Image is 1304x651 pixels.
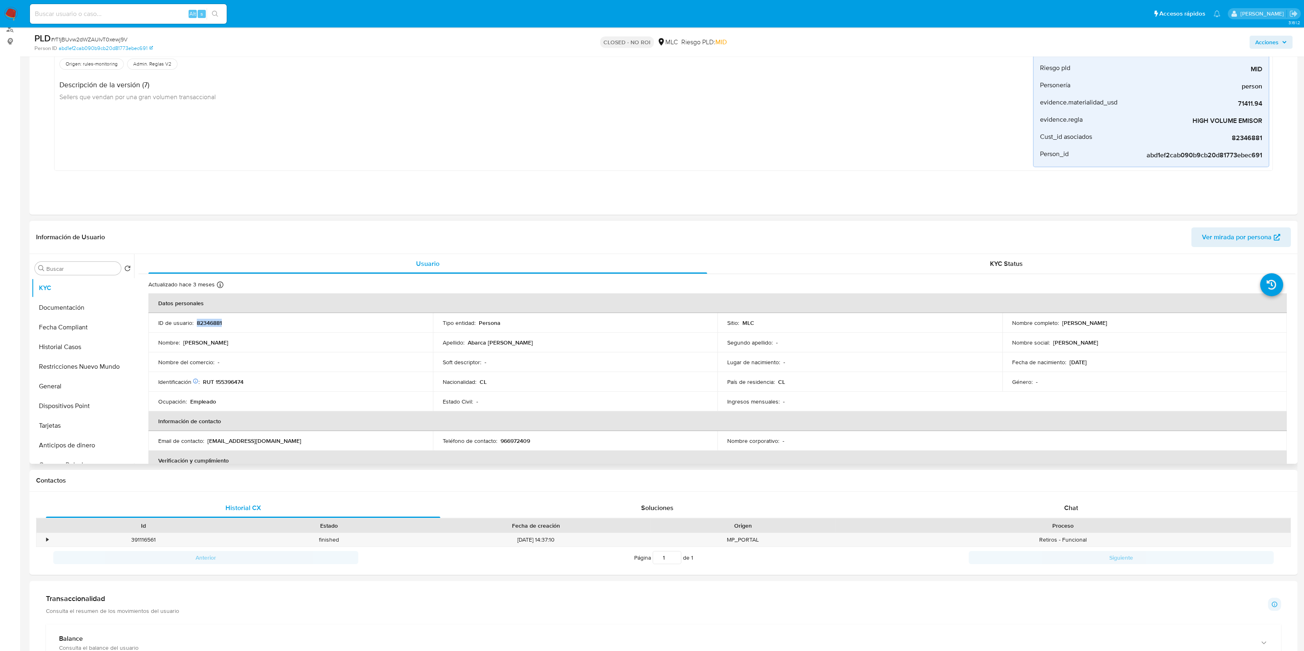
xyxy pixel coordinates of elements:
[1012,358,1066,366] p: Fecha de nacimiento :
[32,337,134,357] button: Historial Casos
[148,293,1287,313] th: Datos personales
[778,378,785,386] p: CL
[158,437,204,445] p: Email de contacto :
[132,61,172,67] span: Admin. Reglas V2
[32,455,134,475] button: Cruces y Relaciones
[727,339,773,346] p: Segundo apellido :
[1070,358,1087,366] p: [DATE]
[443,339,464,346] p: Apellido :
[1288,19,1300,26] span: 3.161.2
[158,398,187,405] p: Ocupación :
[200,10,203,18] span: s
[1213,10,1220,17] a: Notificaciones
[190,398,216,405] p: Empleado
[218,358,219,366] p: -
[158,319,193,327] p: ID de usuario :
[32,377,134,396] button: General
[32,416,134,436] button: Tarjetas
[443,319,476,327] p: Tipo entidad :
[158,339,180,346] p: Nombre :
[1064,503,1078,513] span: Chat
[727,437,779,445] p: Nombre corporativo :
[501,437,530,445] p: 966972409
[969,551,1274,564] button: Siguiente
[158,378,200,386] p: Identificación :
[57,522,230,530] div: Id
[783,398,785,405] p: -
[1191,227,1291,247] button: Ver mirada por persona
[189,10,196,18] span: Alt
[225,503,261,513] span: Historial CX
[468,339,533,346] p: Abarca [PERSON_NAME]
[1036,378,1038,386] p: -
[59,92,216,101] span: Sellers que vendan por una gran volumen transaccional
[1159,9,1205,18] span: Accesos rápidos
[51,35,127,43] span: # rT1jBUvw2dWZAUlvT0xewj9V
[727,319,739,327] p: Sitio :
[443,398,473,405] p: Estado Civil :
[1012,339,1050,346] p: Nombre social :
[421,533,650,547] div: [DATE] 14:37:10
[203,378,244,386] p: RUT 155396474
[1012,319,1059,327] p: Nombre completo :
[480,378,487,386] p: CL
[783,358,785,366] p: -
[416,259,439,268] span: Usuario
[183,339,228,346] p: [PERSON_NAME]
[1012,378,1033,386] p: Género :
[36,476,1291,485] h1: Contactos
[124,265,131,274] button: Volver al orden por defecto
[207,437,301,445] p: [EMAIL_ADDRESS][DOMAIN_NAME]
[148,411,1287,431] th: Información de contacto
[34,32,51,45] b: PLD
[650,533,835,547] div: MP_PORTAL
[657,38,678,47] div: MLC
[30,9,227,19] input: Buscar usuario o caso...
[32,357,134,377] button: Restricciones Nuevo Mundo
[148,451,1287,470] th: Verificación y cumplimiento
[32,278,134,298] button: KYC
[727,398,780,405] p: Ingresos mensuales :
[715,37,727,47] span: MID
[46,536,48,544] div: •
[835,533,1290,547] div: Retiros - Funcional
[59,80,216,89] h4: Descripción de la versión (7)
[51,533,236,547] div: 391116561
[59,45,153,52] a: abd1ef2cab090b9cb20d81773ebec691
[158,358,214,366] p: Nombre del comercio :
[443,358,481,366] p: Soft descriptor :
[727,378,775,386] p: País de residencia :
[242,522,416,530] div: Estado
[34,45,57,52] b: Person ID
[32,436,134,455] button: Anticipos de dinero
[1249,36,1293,49] button: Acciones
[197,319,222,327] p: 82346881
[641,503,674,513] span: Soluciones
[990,259,1023,268] span: KYC Status
[691,553,693,562] span: 1
[32,396,134,416] button: Dispositivos Point
[53,551,358,564] button: Anterior
[38,265,45,272] button: Buscar
[443,378,476,386] p: Nacionalidad :
[485,358,486,366] p: -
[427,522,644,530] div: Fecha de creación
[742,319,754,327] p: MLC
[65,61,118,67] span: Origen: rules-monitoring
[841,522,1285,530] div: Proceso
[1053,339,1098,346] p: [PERSON_NAME]
[207,8,223,20] button: search-icon
[776,339,778,346] p: -
[656,522,830,530] div: Origen
[1062,319,1107,327] p: [PERSON_NAME]
[32,298,134,318] button: Documentación
[46,265,118,272] input: Buscar
[236,533,421,547] div: finished
[36,233,105,241] h1: Información de Usuario
[634,551,693,564] span: Página de
[1255,36,1279,49] span: Acciones
[32,318,134,337] button: Fecha Compliant
[600,36,654,48] p: CLOSED - NO ROI
[681,38,727,47] span: Riesgo PLD:
[443,437,497,445] p: Teléfono de contacto :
